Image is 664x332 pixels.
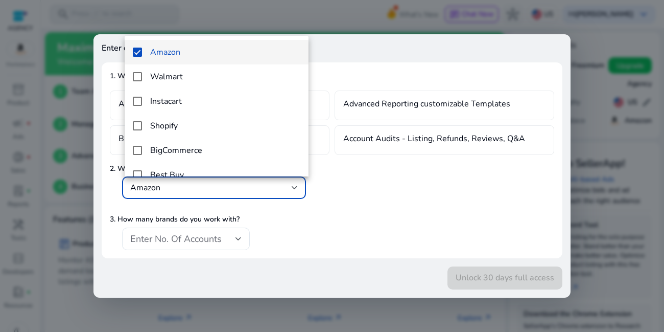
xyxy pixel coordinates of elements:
h4: BigCommerce [150,146,202,156]
h4: Best Buy [150,170,184,180]
h4: Walmart [150,72,183,82]
h4: Amazon [150,48,180,57]
h4: Instacart [150,97,182,106]
h4: Shopify [150,121,178,131]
